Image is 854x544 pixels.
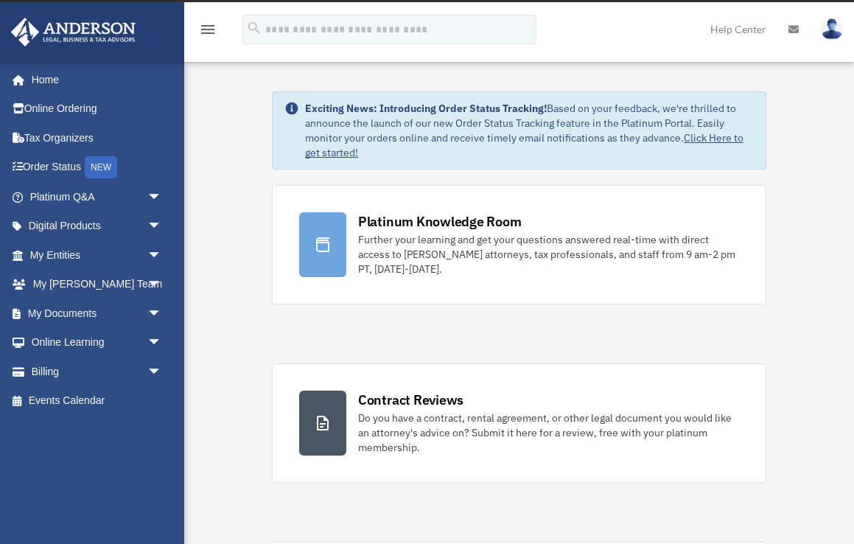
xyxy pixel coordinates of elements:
[147,182,177,212] span: arrow_drop_down
[358,232,739,276] div: Further your learning and get your questions answered real-time with direct access to [PERSON_NAM...
[10,270,184,299] a: My [PERSON_NAME] Teamarrow_drop_down
[10,182,184,212] a: Platinum Q&Aarrow_drop_down
[147,357,177,387] span: arrow_drop_down
[147,299,177,329] span: arrow_drop_down
[10,357,184,386] a: Billingarrow_drop_down
[358,411,739,455] div: Do you have a contract, rental agreement, or other legal document you would like an attorney's ad...
[147,212,177,242] span: arrow_drop_down
[199,21,217,38] i: menu
[10,153,184,183] a: Order StatusNEW
[246,20,262,36] i: search
[305,102,547,115] strong: Exciting News: Introducing Order Status Tracking!
[358,212,522,231] div: Platinum Knowledge Room
[358,391,463,409] div: Contract Reviews
[147,328,177,358] span: arrow_drop_down
[272,363,766,483] a: Contract Reviews Do you have a contract, rental agreement, or other legal document you would like...
[272,185,766,304] a: Platinum Knowledge Room Further your learning and get your questions answered real-time with dire...
[10,386,184,416] a: Events Calendar
[305,101,754,160] div: Based on your feedback, we're thrilled to announce the launch of our new Order Status Tracking fe...
[85,156,117,178] div: NEW
[199,26,217,38] a: menu
[10,65,177,94] a: Home
[7,18,140,46] img: Anderson Advisors Platinum Portal
[147,270,177,300] span: arrow_drop_down
[10,299,184,328] a: My Documentsarrow_drop_down
[10,123,184,153] a: Tax Organizers
[305,131,743,159] a: Click Here to get started!
[10,212,184,241] a: Digital Productsarrow_drop_down
[10,94,184,124] a: Online Ordering
[821,18,843,40] img: User Pic
[10,240,184,270] a: My Entitiesarrow_drop_down
[147,240,177,271] span: arrow_drop_down
[10,328,184,358] a: Online Learningarrow_drop_down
